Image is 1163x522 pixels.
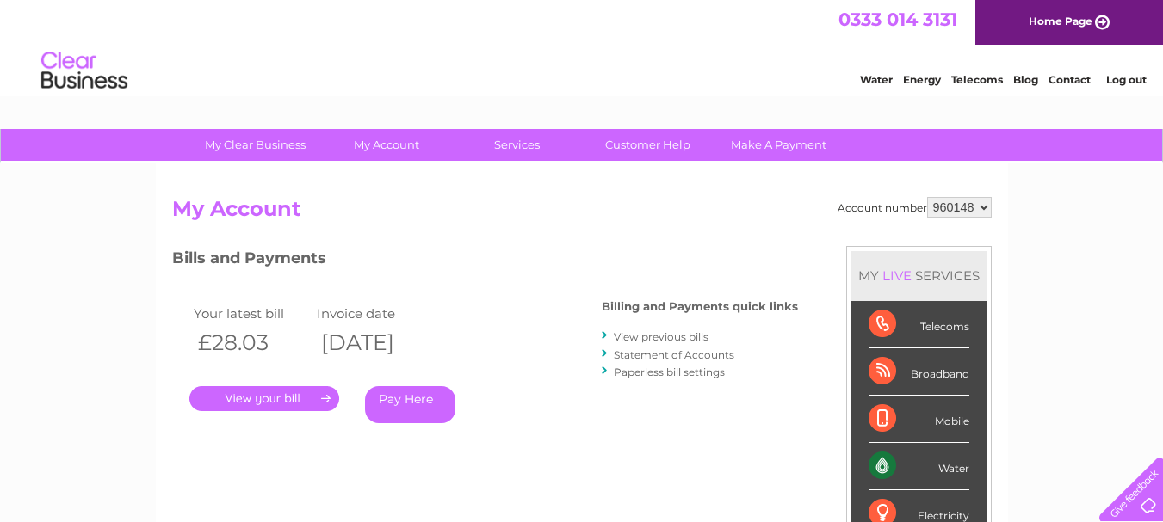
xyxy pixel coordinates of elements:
td: Invoice date [312,302,436,325]
a: My Account [315,129,457,161]
th: [DATE] [312,325,436,360]
a: Energy [903,73,941,86]
div: Broadband [869,348,969,396]
a: . [189,386,339,411]
a: Blog [1013,73,1038,86]
div: Account number [838,197,992,218]
div: Telecoms [869,301,969,348]
h4: Billing and Payments quick links [602,300,798,313]
div: Clear Business is a trading name of Verastar Limited (registered in [GEOGRAPHIC_DATA] No. 3667643... [176,9,989,83]
a: My Clear Business [184,129,326,161]
a: Log out [1106,73,1147,86]
a: Services [446,129,588,161]
h2: My Account [172,197,992,230]
img: logo.png [40,45,128,97]
div: MY SERVICES [851,251,987,300]
a: Make A Payment [708,129,850,161]
a: Pay Here [365,386,455,423]
a: Statement of Accounts [614,348,734,361]
a: Customer Help [577,129,719,161]
h3: Bills and Payments [172,246,798,276]
a: Paperless bill settings [614,365,725,378]
div: Water [869,443,969,490]
a: 0333 014 3131 [838,9,957,30]
a: View previous bills [614,330,708,343]
a: Contact [1049,73,1091,86]
th: £28.03 [189,325,313,360]
a: Water [860,73,893,86]
div: Mobile [869,396,969,443]
td: Your latest bill [189,302,313,325]
a: Telecoms [951,73,1003,86]
div: LIVE [879,267,915,284]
